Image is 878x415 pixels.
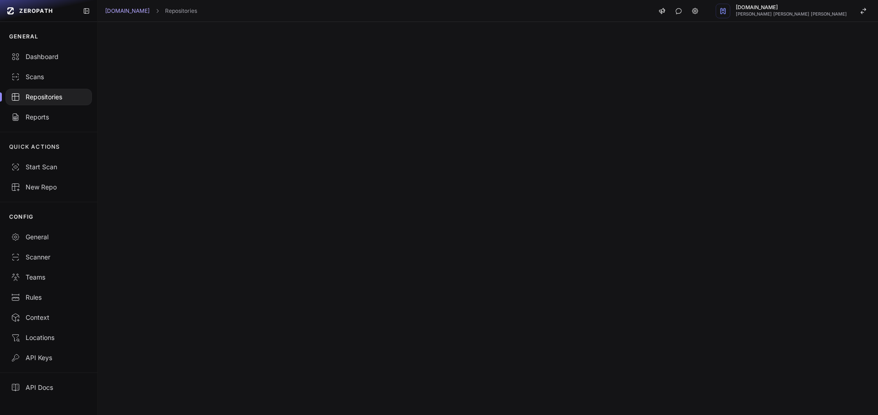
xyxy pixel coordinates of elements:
a: Repositories [165,7,197,15]
div: Reports [11,113,86,122]
span: [DOMAIN_NAME] [736,5,847,10]
div: New Repo [11,183,86,192]
div: API Keys [11,353,86,362]
div: Context [11,313,86,322]
span: ZEROPATH [19,7,53,15]
svg: chevron right, [154,8,161,14]
div: Start Scan [11,162,86,172]
div: Repositories [11,92,86,102]
div: Rules [11,293,86,302]
div: Scanner [11,253,86,262]
span: [PERSON_NAME] [PERSON_NAME] [PERSON_NAME] [736,12,847,16]
div: Locations [11,333,86,342]
div: Dashboard [11,52,86,61]
nav: breadcrumb [105,7,197,15]
p: CONFIG [9,213,33,221]
div: API Docs [11,383,86,392]
div: Teams [11,273,86,282]
a: [DOMAIN_NAME] [105,7,150,15]
p: GENERAL [9,33,38,40]
p: QUICK ACTIONS [9,143,60,151]
a: ZEROPATH [4,4,75,18]
div: Scans [11,72,86,81]
div: General [11,232,86,242]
